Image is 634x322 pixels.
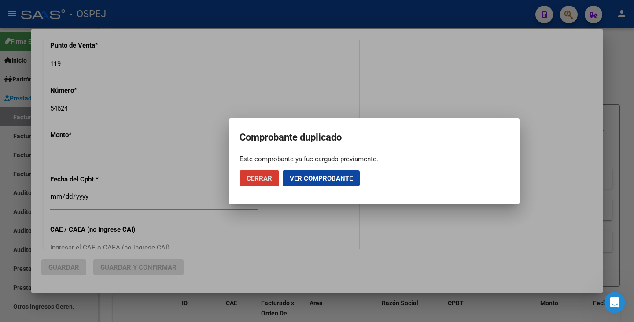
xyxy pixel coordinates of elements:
[290,174,353,182] span: Ver comprobante
[240,170,279,186] button: Cerrar
[247,174,272,182] span: Cerrar
[283,170,360,186] button: Ver comprobante
[604,292,625,313] iframe: Intercom live chat
[240,155,509,163] div: Este comprobante ya fue cargado previamente.
[240,129,509,146] h2: Comprobante duplicado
